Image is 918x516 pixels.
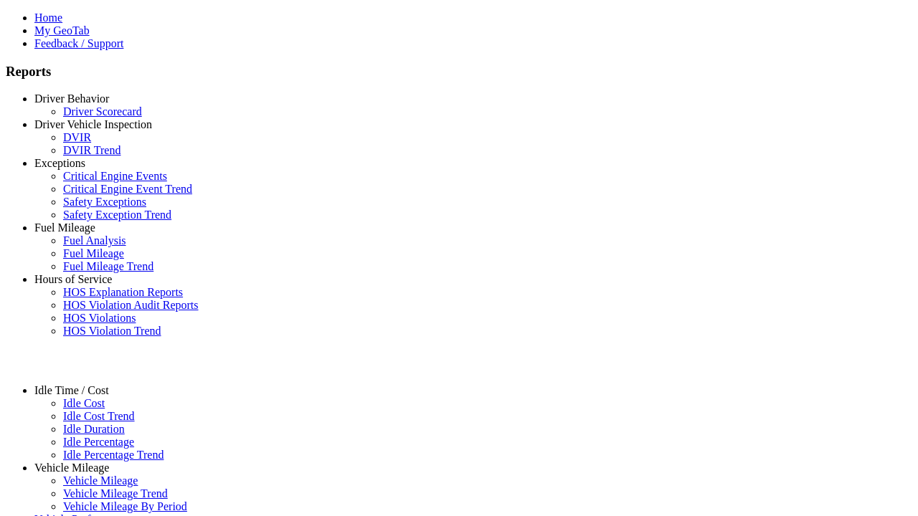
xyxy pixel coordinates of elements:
a: Exceptions [34,157,85,169]
a: Home [34,11,62,24]
a: Idle Time / Cost [34,384,109,396]
a: Idle Percentage Trend [63,449,164,461]
a: Safety Exception Trend [63,209,171,221]
a: Idle Cost [63,397,105,409]
a: HOS Violations [63,312,136,324]
a: Driver Scorecard [63,105,142,118]
a: Idle Duration [63,423,125,435]
a: Fuel Mileage Trend [63,260,153,272]
a: Idle Percentage [63,436,134,448]
a: Vehicle Mileage Trend [63,487,168,500]
a: Driver Vehicle Inspection [34,118,152,130]
h3: Reports [6,64,912,80]
a: My GeoTab [34,24,90,37]
a: Vehicle Mileage [34,462,109,474]
a: Fuel Mileage [63,247,124,259]
a: Vehicle Mileage By Period [63,500,187,512]
a: Safety Exceptions [63,196,146,208]
a: Fuel Mileage [34,221,95,234]
a: Fuel Analysis [63,234,126,247]
a: DVIR Trend [63,144,120,156]
a: Critical Engine Event Trend [63,183,192,195]
a: Critical Engine Events [63,170,167,182]
a: Hours of Service [34,273,112,285]
a: HOS Violation Audit Reports [63,299,199,311]
a: DVIR [63,131,91,143]
a: Feedback / Support [34,37,123,49]
a: Idle Cost Trend [63,410,135,422]
a: Driver Behavior [34,92,109,105]
a: HOS Explanation Reports [63,286,183,298]
a: HOS Violation Trend [63,325,161,337]
a: Vehicle Mileage [63,474,138,487]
